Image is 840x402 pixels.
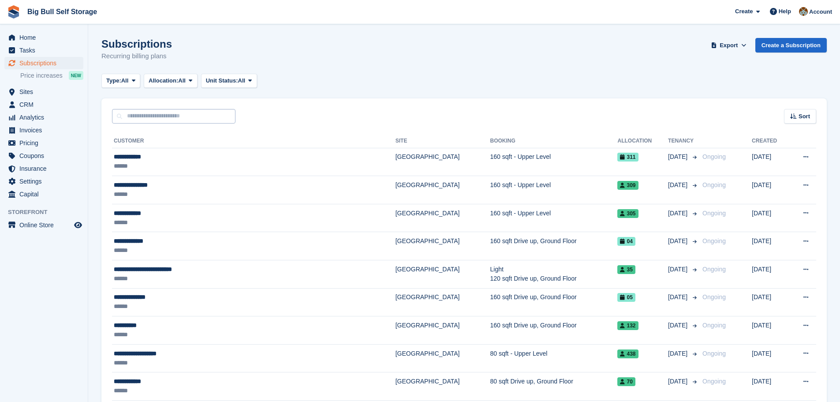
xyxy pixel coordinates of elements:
[73,220,83,230] a: Preview store
[720,41,738,50] span: Export
[668,321,689,330] span: [DATE]
[752,232,789,260] td: [DATE]
[709,38,748,53] button: Export
[396,176,490,204] td: [GEOGRAPHIC_DATA]
[24,4,101,19] a: Big Bull Self Storage
[4,162,83,175] a: menu
[752,134,789,148] th: Created
[668,265,689,274] span: [DATE]
[702,181,726,188] span: Ongoing
[490,316,617,345] td: 160 sqft Drive up, Ground Floor
[755,38,827,53] a: Create a Subscription
[617,321,638,330] span: 132
[668,209,689,218] span: [DATE]
[101,38,172,50] h1: Subscriptions
[19,111,72,124] span: Analytics
[4,44,83,56] a: menu
[396,316,490,345] td: [GEOGRAPHIC_DATA]
[396,288,490,316] td: [GEOGRAPHIC_DATA]
[19,31,72,44] span: Home
[668,237,689,246] span: [DATE]
[19,98,72,111] span: CRM
[238,76,246,85] span: All
[4,111,83,124] a: menu
[20,71,63,80] span: Price increases
[490,176,617,204] td: 160 sqft - Upper Level
[206,76,238,85] span: Unit Status:
[617,237,635,246] span: 04
[668,377,689,386] span: [DATE]
[799,112,810,121] span: Sort
[101,74,140,88] button: Type: All
[752,372,789,401] td: [DATE]
[144,74,198,88] button: Allocation: All
[149,76,178,85] span: Allocation:
[702,266,726,273] span: Ongoing
[4,219,83,231] a: menu
[490,232,617,260] td: 160 sqft Drive up, Ground Floor
[4,98,83,111] a: menu
[617,293,635,302] span: 05
[396,204,490,232] td: [GEOGRAPHIC_DATA]
[396,148,490,176] td: [GEOGRAPHIC_DATA]
[490,134,617,148] th: Booking
[702,210,726,217] span: Ongoing
[752,344,789,372] td: [DATE]
[4,137,83,149] a: menu
[4,86,83,98] a: menu
[20,71,83,80] a: Price increases NEW
[668,134,699,148] th: Tenancy
[396,344,490,372] td: [GEOGRAPHIC_DATA]
[19,162,72,175] span: Insurance
[809,8,832,16] span: Account
[69,71,83,80] div: NEW
[4,175,83,188] a: menu
[617,265,635,274] span: 35
[752,316,789,345] td: [DATE]
[19,86,72,98] span: Sites
[617,153,638,162] span: 311
[735,7,753,16] span: Create
[19,219,72,231] span: Online Store
[178,76,186,85] span: All
[19,175,72,188] span: Settings
[19,150,72,162] span: Coupons
[702,153,726,160] span: Ongoing
[19,188,72,200] span: Capital
[7,5,20,19] img: stora-icon-8386f47178a22dfd0bd8f6a31ec36ba5ce8667c1dd55bd0f319d3a0aa187defe.svg
[101,51,172,61] p: Recurring billing plans
[752,176,789,204] td: [DATE]
[19,124,72,136] span: Invoices
[19,137,72,149] span: Pricing
[779,7,791,16] span: Help
[490,372,617,401] td: 80 sqft Drive up, Ground Floor
[19,44,72,56] span: Tasks
[396,232,490,260] td: [GEOGRAPHIC_DATA]
[4,188,83,200] a: menu
[752,204,789,232] td: [DATE]
[106,76,121,85] span: Type:
[752,260,789,289] td: [DATE]
[702,237,726,244] span: Ongoing
[19,57,72,69] span: Subscriptions
[668,293,689,302] span: [DATE]
[668,349,689,358] span: [DATE]
[617,209,638,218] span: 305
[121,76,129,85] span: All
[396,372,490,401] td: [GEOGRAPHIC_DATA]
[490,204,617,232] td: 160 sqft - Upper Level
[752,148,789,176] td: [DATE]
[702,322,726,329] span: Ongoing
[752,288,789,316] td: [DATE]
[8,208,88,217] span: Storefront
[702,378,726,385] span: Ongoing
[799,7,808,16] img: Mike Llewellen Palmer
[4,57,83,69] a: menu
[702,293,726,301] span: Ongoing
[4,150,83,162] a: menu
[396,134,490,148] th: Site
[617,349,638,358] span: 438
[617,181,638,190] span: 309
[668,152,689,162] span: [DATE]
[490,260,617,289] td: Light 120 sqft Drive up, Ground Floor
